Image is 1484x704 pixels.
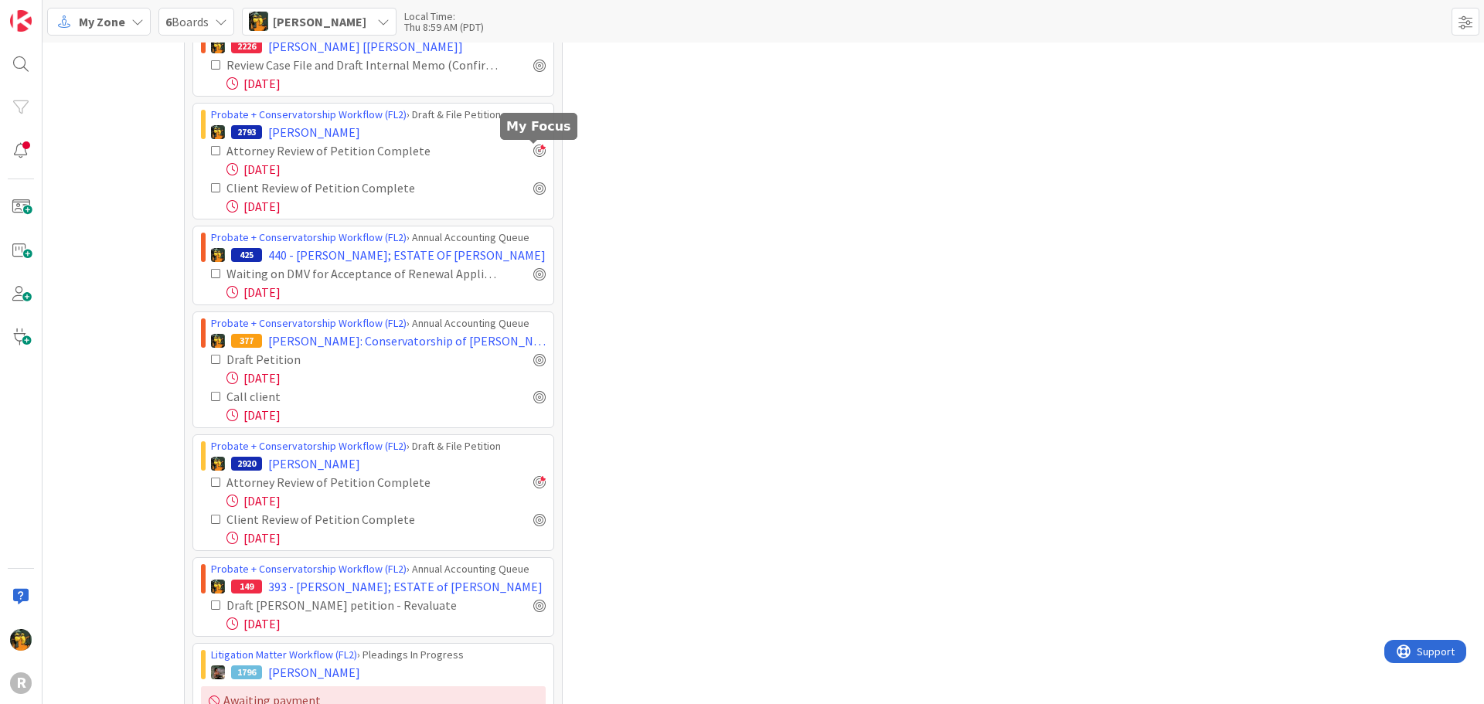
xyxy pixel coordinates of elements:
div: Waiting on DMV for Acceptance of Renewal Application [226,264,499,283]
div: [DATE] [226,283,546,301]
span: Support [32,2,70,21]
div: Client Review of Petition Complete [226,179,468,197]
div: 2226 [231,39,262,53]
div: [DATE] [226,529,546,547]
div: Call client [226,387,400,406]
a: Probate + Conservatorship Workflow (FL2) [211,107,407,121]
div: 2920 [231,457,262,471]
div: › Pleadings In Progress [211,647,546,663]
b: 6 [165,14,172,29]
div: Attorney Review of Petition Complete [226,473,475,491]
img: Visit kanbanzone.com [10,10,32,32]
div: Draft Petition [226,350,410,369]
div: 2793 [231,125,262,139]
div: 1796 [231,665,262,679]
span: 440 - [PERSON_NAME]; ESTATE OF [PERSON_NAME] [268,246,546,264]
div: Thu 8:59 AM (PDT) [404,22,484,32]
span: [PERSON_NAME] [268,123,360,141]
div: Draft [PERSON_NAME] petition - Revaluate [226,596,488,614]
div: › Annual Accounting Queue [211,315,546,332]
div: 149 [231,580,262,593]
div: [DATE] [226,160,546,179]
h5: My Focus [506,119,571,134]
span: [PERSON_NAME] [273,12,366,31]
div: › Draft & File Petition [211,438,546,454]
img: MW [211,665,225,679]
div: Client Review of Petition Complete [226,510,468,529]
div: Local Time: [404,11,484,22]
img: MR [211,334,225,348]
div: [DATE] [226,406,546,424]
span: My Zone [79,12,125,31]
img: MR [211,457,225,471]
a: Probate + Conservatorship Workflow (FL2) [211,439,407,453]
div: [DATE] [226,74,546,93]
a: Probate + Conservatorship Workflow (FL2) [211,316,407,330]
div: Attorney Review of Petition Complete [226,141,475,160]
span: [PERSON_NAME] [268,454,360,473]
img: MR [211,248,225,262]
div: 425 [231,248,262,262]
span: Boards [165,12,209,31]
div: R [10,672,32,694]
img: MR [249,12,268,31]
div: 377 [231,334,262,348]
span: [PERSON_NAME] [268,663,360,682]
a: Litigation Matter Workflow (FL2) [211,648,357,661]
div: [DATE] [226,614,546,633]
span: [PERSON_NAME] [[PERSON_NAME]] [268,37,463,56]
span: [PERSON_NAME]: Conservatorship of [PERSON_NAME] [268,332,546,350]
img: MR [211,39,225,53]
a: Probate + Conservatorship Workflow (FL2) [211,230,407,244]
div: [DATE] [226,491,546,510]
div: Review Case File and Draft Internal Memo (Confirm Next Steps) [226,56,499,74]
img: MR [211,125,225,139]
div: › Annual Accounting Queue [211,230,546,246]
div: [DATE] [226,197,546,216]
div: › Annual Accounting Queue [211,561,546,577]
div: [DATE] [226,369,546,387]
a: Probate + Conservatorship Workflow (FL2) [211,562,407,576]
img: MR [10,629,32,651]
div: › Draft & File Petition [211,107,546,123]
img: MR [211,580,225,593]
span: 393 - [PERSON_NAME]; ESTATE of [PERSON_NAME] [268,577,543,596]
